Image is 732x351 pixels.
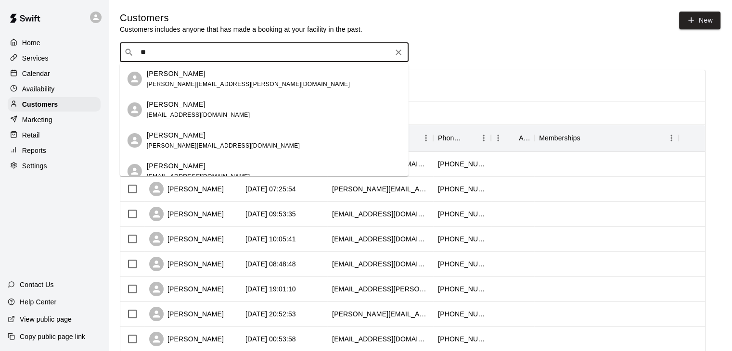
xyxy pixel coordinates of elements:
[128,102,142,117] div: Mike sundquist
[149,332,224,346] div: [PERSON_NAME]
[8,36,101,50] a: Home
[438,334,486,344] div: +16043557777
[149,232,224,246] div: [PERSON_NAME]
[8,159,101,173] a: Settings
[22,53,49,63] p: Services
[245,259,296,269] div: 2025-10-11 08:48:48
[664,131,679,145] button: Menu
[8,97,101,112] a: Customers
[22,84,55,94] p: Availability
[332,209,428,219] div: meccleton@hotmail.com
[22,38,40,48] p: Home
[433,125,491,151] div: Phone Number
[519,125,529,151] div: Age
[534,125,679,151] div: Memberships
[332,234,428,244] div: caronordberg@gmail.com
[22,130,40,140] p: Retail
[22,161,47,171] p: Settings
[332,184,428,194] div: ann.lipovsky@gmail.com
[505,131,519,145] button: Sort
[147,142,300,149] span: [PERSON_NAME][EMAIL_ADDRESS][DOMAIN_NAME]
[245,334,296,344] div: 2025-10-08 00:53:58
[392,46,405,59] button: Clear
[22,100,58,109] p: Customers
[332,284,428,294] div: rrfong@shaw.ca
[147,100,205,110] p: [PERSON_NAME]
[120,25,362,34] p: Customers includes anyone that has made a booking at your facility in the past.
[8,113,101,127] a: Marketing
[147,112,250,118] span: [EMAIL_ADDRESS][DOMAIN_NAME]
[438,259,486,269] div: +16048092282
[120,43,409,62] div: Search customers by name or email
[20,297,56,307] p: Help Center
[580,131,594,145] button: Sort
[245,209,296,219] div: 2025-10-12 09:53:35
[128,133,142,148] div: Patricia Livingstone
[245,234,296,244] div: 2025-10-11 10:05:41
[332,259,428,269] div: davemoody@outlook.com
[245,309,296,319] div: 2025-10-08 20:52:53
[120,12,362,25] h5: Customers
[20,332,85,341] p: Copy public page link
[463,131,476,145] button: Sort
[149,282,224,296] div: [PERSON_NAME]
[245,184,296,194] div: 2025-10-13 07:25:54
[149,257,224,271] div: [PERSON_NAME]
[147,161,205,171] p: [PERSON_NAME]
[147,81,350,88] span: [PERSON_NAME][EMAIL_ADDRESS][PERSON_NAME][DOMAIN_NAME]
[438,309,486,319] div: +17789886047
[491,125,534,151] div: Age
[8,143,101,158] a: Reports
[438,184,486,194] div: +17786814548
[438,125,463,151] div: Phone Number
[149,307,224,321] div: [PERSON_NAME]
[332,309,428,319] div: justin.mcsharry@gmail.com
[8,128,101,142] a: Retail
[327,125,433,151] div: Email
[147,130,205,140] p: [PERSON_NAME]
[149,207,224,221] div: [PERSON_NAME]
[22,146,46,155] p: Reports
[149,182,224,196] div: [PERSON_NAME]
[476,131,491,145] button: Menu
[8,51,101,65] a: Services
[679,12,720,29] a: New
[491,131,505,145] button: Menu
[332,334,428,344] div: mjmsun@gmail.com
[438,159,486,169] div: +16046575284
[438,209,486,219] div: +16043684704
[147,69,205,79] p: [PERSON_NAME]
[128,164,142,178] div: Kristen Jensen
[419,131,433,145] button: Menu
[438,234,486,244] div: +16047826532
[8,82,101,96] a: Availability
[128,72,142,86] div: Justin McSharry
[20,314,72,324] p: View public page
[8,66,101,81] a: Calendar
[22,69,50,78] p: Calendar
[539,125,580,151] div: Memberships
[245,284,296,294] div: 2025-10-10 19:01:10
[22,115,52,125] p: Marketing
[438,284,486,294] div: +16047858516
[20,280,54,289] p: Contact Us
[147,173,250,180] span: [EMAIL_ADDRESS][DOMAIN_NAME]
